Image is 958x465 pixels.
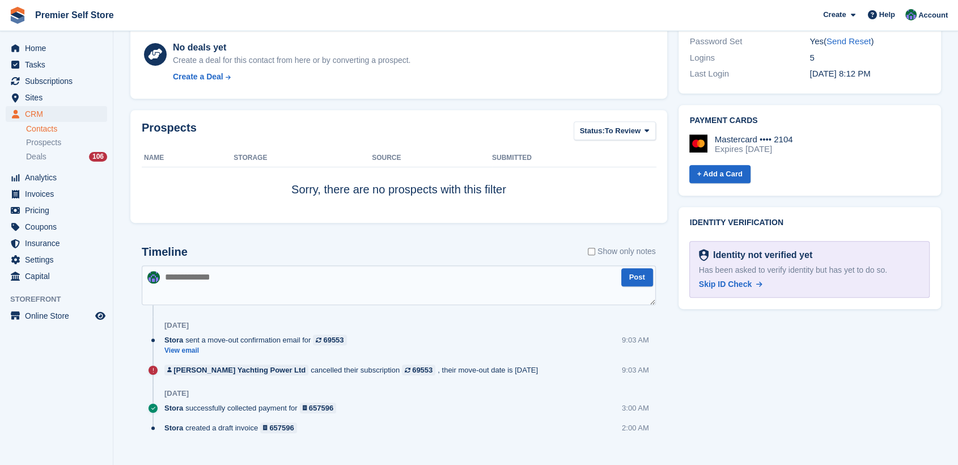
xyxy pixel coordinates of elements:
div: Has been asked to verify identity but has yet to do so. [699,264,920,276]
span: Account [918,10,948,21]
a: Deals 106 [26,151,107,163]
span: Invoices [25,186,93,202]
a: menu [6,57,107,73]
span: Tasks [25,57,93,73]
span: Stora [164,403,183,413]
a: menu [6,40,107,56]
img: Mastercard Logo [689,134,707,153]
img: Jo Granger [147,271,160,284]
a: 657596 [260,422,297,433]
th: Source [372,149,492,167]
h2: Identity verification [690,218,930,227]
span: Sites [25,90,93,105]
span: Settings [25,252,93,268]
div: Last Login [690,67,810,81]
span: Help [879,9,895,20]
div: 2:00 AM [622,422,649,433]
time: 2025-07-22 19:12:09 UTC [809,69,870,78]
span: Coupons [25,219,93,235]
span: Home [25,40,93,56]
h2: Payment cards [690,116,930,125]
a: menu [6,308,107,324]
div: 9:03 AM [622,365,649,375]
th: Submitted [492,149,656,167]
span: To Review [605,125,641,137]
a: menu [6,186,107,202]
label: Show only notes [588,246,656,257]
a: menu [6,202,107,218]
div: Create a Deal [173,71,223,83]
a: menu [6,73,107,89]
a: menu [6,252,107,268]
button: Status: To Review [574,121,656,140]
a: + Add a Card [689,165,751,184]
div: 657596 [309,403,333,413]
div: 3:00 AM [622,403,649,413]
div: cancelled their subscription , their move-out date is [DATE] [164,365,544,375]
a: menu [6,170,107,185]
a: Preview store [94,309,107,323]
a: 657596 [300,403,337,413]
div: 69553 [412,365,433,375]
div: Mastercard •••• 2104 [715,134,793,145]
div: Yes [809,35,930,48]
span: Sorry, there are no prospects with this filter [291,183,506,196]
span: Skip ID Check [699,280,752,289]
span: Subscriptions [25,73,93,89]
div: 69553 [323,335,344,345]
span: Create [823,9,846,20]
div: [DATE] [164,389,189,398]
span: Deals [26,151,46,162]
img: Identity Verification Ready [699,249,709,261]
span: Capital [25,268,93,284]
h2: Prospects [142,121,197,142]
div: created a draft invoice [164,422,303,433]
a: menu [6,106,107,122]
th: Storage [234,149,372,167]
span: Analytics [25,170,93,185]
a: Contacts [26,124,107,134]
div: [DATE] [164,321,189,330]
div: Password Set [690,35,810,48]
div: Identity not verified yet [709,248,812,262]
span: CRM [25,106,93,122]
img: stora-icon-8386f47178a22dfd0bd8f6a31ec36ba5ce8667c1dd55bd0f319d3a0aa187defe.svg [9,7,26,24]
a: 69553 [402,365,435,375]
button: Post [621,268,653,287]
span: Prospects [26,137,61,148]
div: 106 [89,152,107,162]
img: Jo Granger [905,9,917,20]
span: Stora [164,335,183,345]
span: Pricing [25,202,93,218]
span: Online Store [25,308,93,324]
a: Send Reset [826,36,871,46]
span: ( ) [824,36,874,46]
div: 657596 [269,422,294,433]
span: Insurance [25,235,93,251]
div: successfully collected payment for [164,403,342,413]
span: Stora [164,422,183,433]
a: menu [6,90,107,105]
div: sent a move-out confirmation email for [164,335,353,345]
a: Skip ID Check [699,278,762,290]
a: menu [6,268,107,284]
a: Create a Deal [173,71,410,83]
span: Status: [580,125,605,137]
a: Prospects [26,137,107,149]
span: Storefront [10,294,113,305]
a: View email [164,346,353,356]
a: 69553 [313,335,346,345]
a: [PERSON_NAME] Yachting Power Ltd [164,365,308,375]
div: Logins [690,52,810,65]
div: Create a deal for this contact from here or by converting a prospect. [173,54,410,66]
input: Show only notes [588,246,595,257]
div: 5 [809,52,930,65]
h2: Timeline [142,246,188,259]
a: menu [6,219,107,235]
div: No deals yet [173,41,410,54]
div: Expires [DATE] [715,144,793,154]
a: menu [6,235,107,251]
th: Name [142,149,234,167]
div: [PERSON_NAME] Yachting Power Ltd [173,365,306,375]
a: Premier Self Store [31,6,118,24]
